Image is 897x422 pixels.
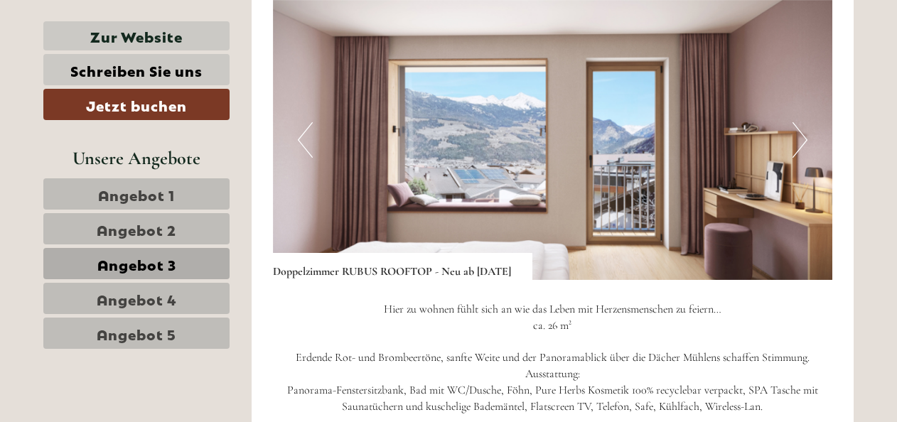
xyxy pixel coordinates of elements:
p: Hier zu wohnen fühlt sich an wie das Leben mit Herzensmenschen zu feiern… ca. 26 m² Erdende Rot- ... [273,301,833,415]
a: Schreiben Sie uns [43,54,230,85]
span: Angebot 1 [98,184,175,204]
span: Angebot 2 [97,219,176,239]
span: Angebot 4 [97,288,177,308]
button: Previous [298,122,313,158]
div: Doppelzimmer RUBUS ROOFTOP - Neu ab [DATE] [273,253,532,280]
div: Unsere Angebote [43,145,230,171]
a: Zur Website [43,21,230,50]
span: Angebot 3 [97,254,176,274]
span: Angebot 5 [97,323,176,343]
button: Next [793,122,807,158]
a: Jetzt buchen [43,89,230,120]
